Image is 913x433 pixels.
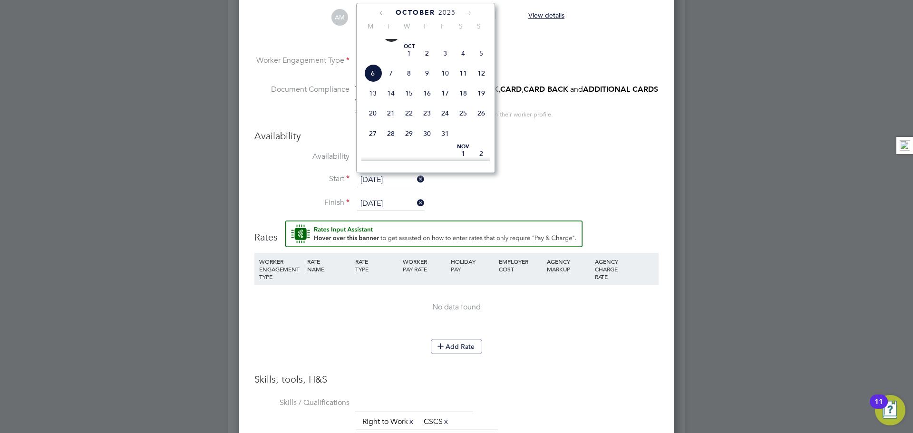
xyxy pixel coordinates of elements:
[400,84,418,102] span: 15
[454,44,472,62] span: 4
[254,152,350,162] label: Availability
[331,9,348,26] span: AM
[431,339,482,354] button: Add Rate
[400,253,448,278] div: WORKER PAY RATE
[364,104,382,122] span: 20
[420,415,453,428] li: CSCS
[472,64,490,82] span: 12
[418,104,436,122] span: 23
[254,221,659,243] h3: Rates
[436,64,454,82] span: 10
[472,44,490,62] span: 5
[382,104,400,122] span: 21
[570,85,583,94] span: and
[361,22,379,30] span: M
[472,144,490,163] span: 2
[359,415,418,428] li: Right to Work
[396,9,435,17] span: October
[285,221,583,247] button: Rate Assistant
[418,44,436,62] span: 2
[524,85,568,94] b: CARD BACK
[438,9,456,17] span: 2025
[364,64,382,82] span: 6
[379,22,398,30] span: T
[874,402,883,414] div: 11
[254,130,659,142] h3: Availability
[400,64,418,82] span: 8
[264,302,649,312] div: No data found
[254,84,350,118] label: Document Compliance
[382,64,400,82] span: 7
[364,84,382,102] span: 13
[443,415,449,428] a: x
[436,44,454,62] span: 3
[254,373,659,385] h3: Skills, tools, H&S
[382,125,400,143] span: 28
[357,173,425,187] input: Select one
[500,85,522,94] b: CARD
[254,198,350,208] label: Finish
[254,398,350,408] label: Skills / Qualifications
[544,253,592,278] div: AGENCY MARKUP
[382,84,400,102] span: 14
[416,22,434,30] span: T
[454,64,472,82] span: 11
[454,104,472,122] span: 25
[400,104,418,122] span: 22
[454,84,472,102] span: 18
[448,253,496,278] div: HOLIDAY PAY
[470,22,488,30] span: S
[257,253,305,285] div: WORKER ENGAGEMENT TYPE
[436,84,454,102] span: 17
[592,253,624,285] div: AGENCY CHARGE RATE
[254,56,350,66] label: Worker Engagement Type
[357,197,425,211] input: Select one
[355,84,659,106] div: The worker’s documents will be accessible by the End Hirer.
[454,144,472,163] span: 1
[496,253,544,278] div: EMPLOYER COST
[400,44,418,49] span: Oct
[528,11,564,19] span: View details
[398,22,416,30] span: W
[254,174,350,184] label: Start
[355,109,553,120] div: You can edit access to this worker’s documents from their worker profile.
[434,22,452,30] span: F
[454,144,472,149] span: Nov
[583,85,658,94] b: ADDITIONAL CARDS
[472,84,490,102] span: 19
[400,44,418,62] span: 1
[408,415,415,428] a: x
[418,84,436,102] span: 16
[418,125,436,143] span: 30
[364,125,382,143] span: 27
[305,253,353,278] div: RATE NAME
[436,104,454,122] span: 24
[472,104,490,122] span: 26
[418,64,436,82] span: 9
[500,85,524,94] span: ,
[436,125,454,143] span: 31
[353,253,401,278] div: RATE TYPE
[875,395,905,425] button: Open Resource Center, 11 new notifications
[452,22,470,30] span: S
[400,125,418,143] span: 29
